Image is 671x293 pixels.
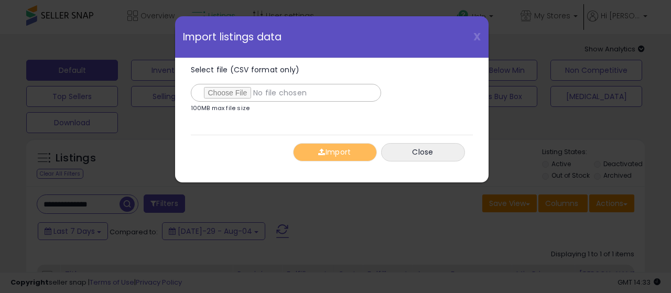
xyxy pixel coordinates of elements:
[381,143,465,161] button: Close
[473,29,481,44] span: X
[293,143,377,161] button: Import
[191,105,250,111] p: 100MB max file size
[183,32,282,42] span: Import listings data
[191,64,300,75] span: Select file (CSV format only)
